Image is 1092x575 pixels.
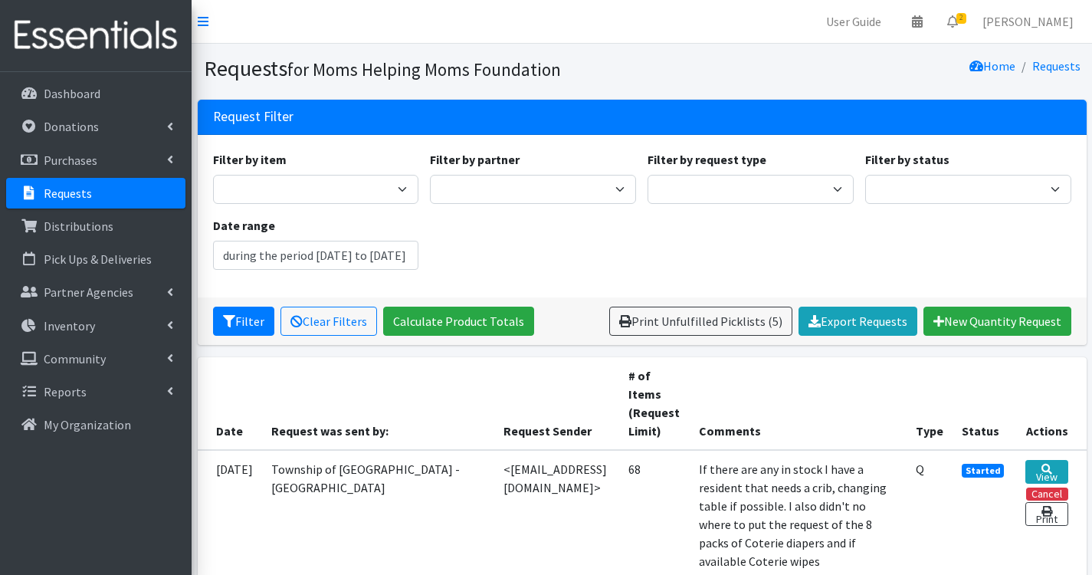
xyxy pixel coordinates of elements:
a: Requests [6,178,185,209]
a: User Guide [814,6,894,37]
p: Purchases [44,153,97,168]
th: Date [198,357,262,450]
small: for Moms Helping Moms Foundation [287,58,561,80]
h3: Request Filter [213,109,293,125]
p: My Organization [44,417,131,432]
a: Clear Filters [280,307,377,336]
th: Status [953,357,1017,450]
a: Donations [6,111,185,142]
a: View [1025,460,1067,484]
th: Type [907,357,953,450]
p: Distributions [44,219,113,234]
a: Community [6,343,185,374]
a: Purchases [6,145,185,176]
a: My Organization [6,409,185,440]
a: Requests [1032,58,1081,74]
a: Export Requests [799,307,917,336]
p: Requests [44,186,92,201]
span: Started [962,464,1005,478]
label: Filter by item [213,150,287,169]
p: Inventory [44,318,95,333]
a: Inventory [6,310,185,341]
th: # of Items (Request Limit) [619,357,690,450]
button: Cancel [1026,488,1068,501]
p: Donations [44,119,99,134]
a: Home [969,58,1015,74]
input: January 1, 2011 - December 31, 2011 [213,241,419,270]
a: Calculate Product Totals [383,307,534,336]
label: Filter by status [865,150,949,169]
a: Print [1025,502,1067,526]
label: Date range [213,216,275,235]
a: Reports [6,376,185,407]
th: Actions [1016,357,1086,450]
a: Partner Agencies [6,277,185,307]
a: 2 [935,6,970,37]
p: Partner Agencies [44,284,133,300]
a: [PERSON_NAME] [970,6,1086,37]
a: Pick Ups & Deliveries [6,244,185,274]
th: Request Sender [494,357,619,450]
th: Comments [690,357,907,450]
a: New Quantity Request [923,307,1071,336]
p: Pick Ups & Deliveries [44,251,152,267]
span: 2 [956,13,966,24]
a: Print Unfulfilled Picklists (5) [609,307,792,336]
label: Filter by request type [648,150,766,169]
a: Distributions [6,211,185,242]
abbr: Quantity [916,462,924,477]
button: Filter [213,307,274,336]
img: HumanEssentials [6,10,185,61]
a: Dashboard [6,78,185,109]
p: Community [44,351,106,366]
label: Filter by partner [430,150,520,169]
p: Dashboard [44,86,100,101]
h1: Requests [204,55,637,82]
p: Reports [44,384,87,399]
th: Request was sent by: [262,357,495,450]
